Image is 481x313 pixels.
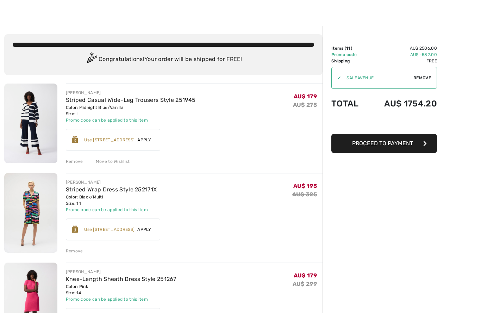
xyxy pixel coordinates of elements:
div: Promo code can be applied to this item [66,296,176,302]
div: [PERSON_NAME] [66,269,176,275]
input: Promo code [341,67,413,88]
div: [PERSON_NAME] [66,90,196,96]
div: Color: Black/Multi Size: 14 [66,194,157,207]
span: Apply [135,226,154,233]
div: Remove [66,248,83,254]
td: Shipping [331,58,367,64]
s: AU$ 275 [293,102,317,108]
div: ✔ [332,75,341,81]
td: AU$ 1754.20 [367,92,437,116]
img: Reward-Logo.svg [72,136,78,143]
span: Proceed to Payment [352,140,413,147]
a: Striped Wrap Dress Style 252171X [66,186,157,193]
a: Striped Casual Wide-Leg Trousers Style 251945 [66,97,196,103]
span: Apply [135,137,154,143]
td: Items ( ) [331,45,367,51]
iframe: PayPal [331,116,437,131]
img: Striped Wrap Dress Style 252171X [4,173,57,253]
div: Promo code can be applied to this item [66,207,157,213]
td: AU$ -582.00 [367,51,437,58]
a: Knee-Length Sheath Dress Style 251267 [66,276,176,282]
div: Color: Midnight Blue/Vanilla Size: L [66,104,196,117]
td: Total [331,92,367,116]
div: Use [STREET_ADDRESS] [84,137,135,143]
div: Color: Pink Size: 14 [66,283,176,296]
span: AU$ 195 [293,183,317,189]
div: [PERSON_NAME] [66,179,157,185]
s: AU$ 325 [292,191,317,198]
s: AU$ 299 [293,281,317,287]
span: 11 [346,46,351,51]
td: Free [367,58,437,64]
div: Remove [66,158,83,165]
button: Proceed to Payment [331,134,437,153]
div: Congratulations! Your order will be shipped for FREE! [13,53,314,67]
span: Remove [413,75,431,81]
img: Striped Casual Wide-Leg Trousers Style 251945 [4,84,57,163]
span: AU$ 179 [294,272,317,279]
td: Promo code [331,51,367,58]
img: Congratulation2.svg [85,53,99,67]
span: AU$ 179 [294,93,317,100]
img: Reward-Logo.svg [72,226,78,233]
td: AU$ 2506.00 [367,45,437,51]
div: Move to Wishlist [90,158,130,165]
div: Promo code can be applied to this item [66,117,196,123]
div: Use [STREET_ADDRESS] [84,226,135,233]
